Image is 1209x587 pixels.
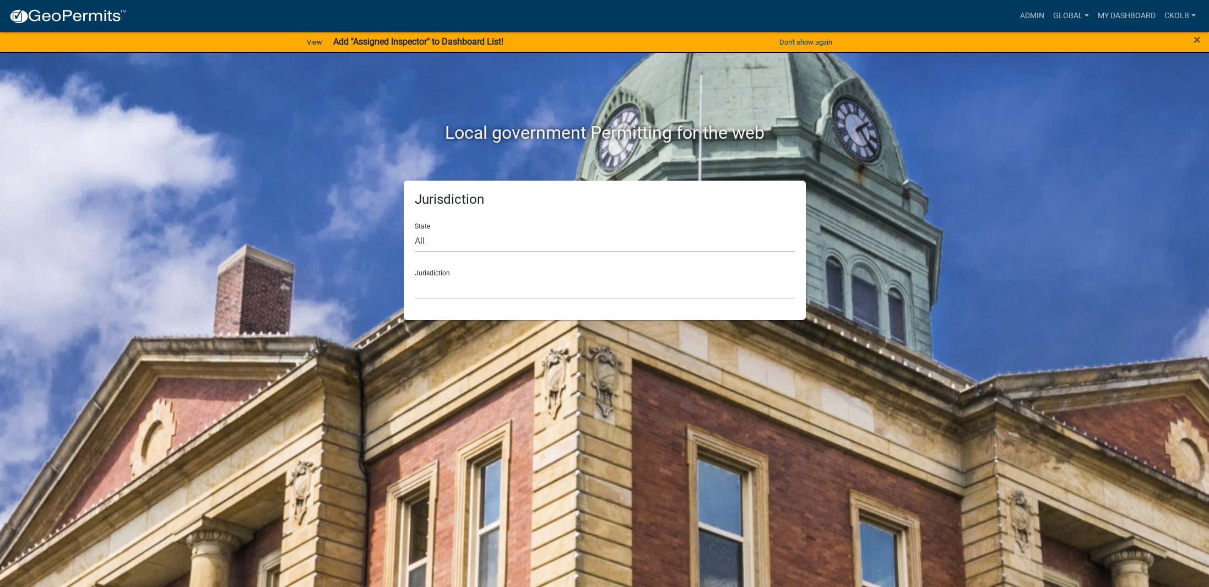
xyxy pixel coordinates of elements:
a: Global [1049,6,1094,26]
a: My Dashboard [1093,6,1160,26]
a: View [302,33,327,51]
strong: Add "Assigned Inspector" to Dashboard List! [333,36,503,47]
button: Close [1194,33,1201,46]
h2: Local government Permitting for the web [299,122,910,143]
a: ckolb [1160,6,1200,26]
h5: Jurisdiction [415,192,795,208]
span: × [1194,32,1201,47]
a: Admin [1016,6,1049,26]
button: Don't show again [775,33,837,51]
